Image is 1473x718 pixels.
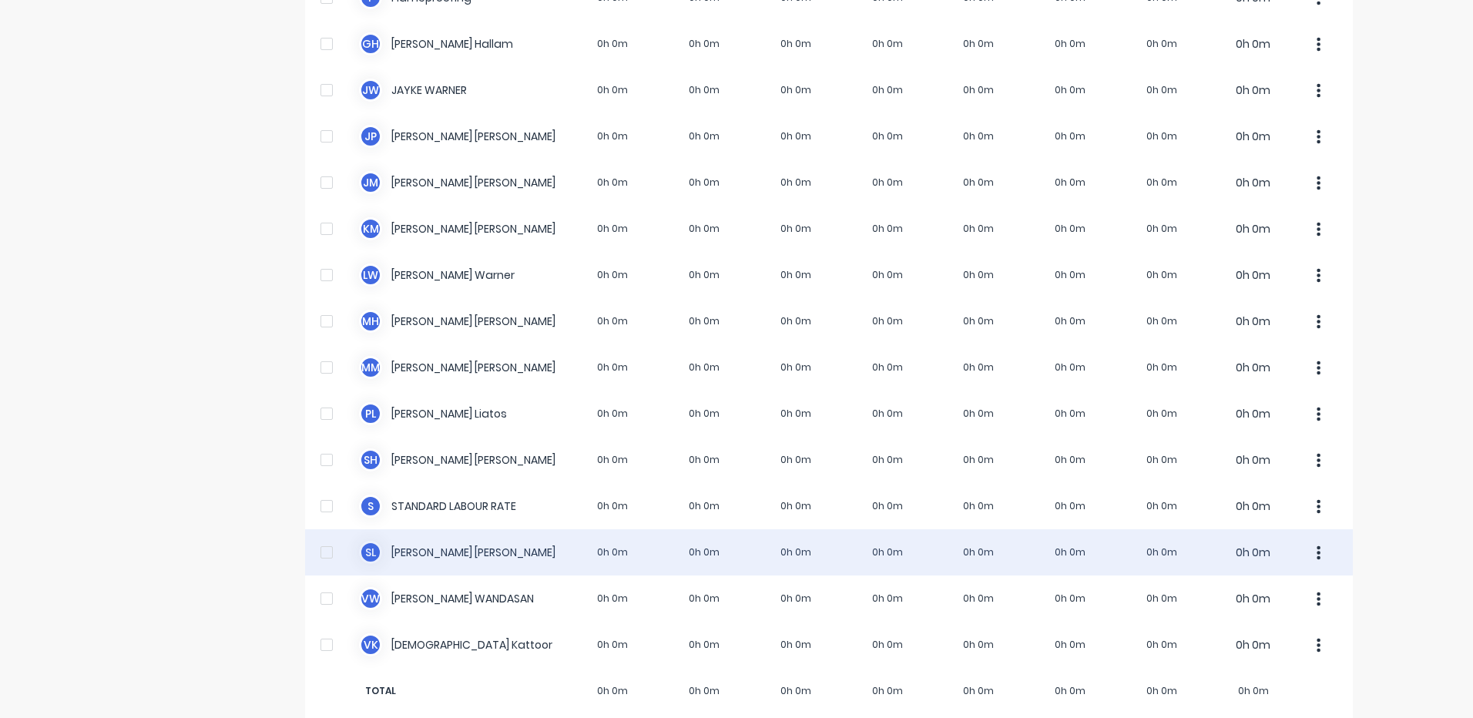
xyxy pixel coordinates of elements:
[933,684,1025,698] span: 0h 0m
[659,684,750,698] span: 0h 0m
[1207,684,1299,698] span: 0h 0m
[750,684,842,698] span: 0h 0m
[567,684,659,698] span: 0h 0m
[1025,684,1116,698] span: 0h 0m
[1116,684,1208,698] span: 0h 0m
[359,684,567,698] span: TOTAL
[841,684,933,698] span: 0h 0m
